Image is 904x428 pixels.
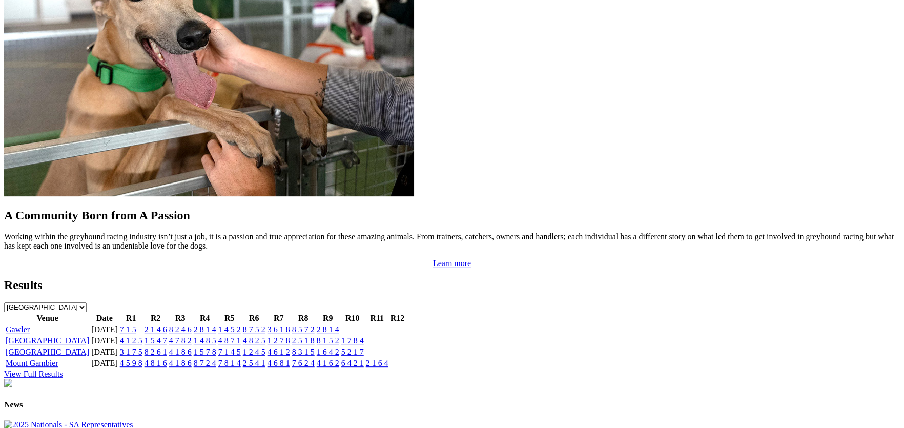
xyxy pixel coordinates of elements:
[5,313,90,323] th: Venue
[120,348,142,356] a: 3 1 7 5
[6,325,30,334] a: Gawler
[365,313,389,323] th: R11
[169,325,192,334] a: 8 2 4 6
[6,336,89,345] a: [GEOGRAPHIC_DATA]
[390,313,405,323] th: R12
[218,359,241,368] a: 7 8 1 4
[4,370,63,378] a: View Full Results
[91,313,118,323] th: Date
[268,348,290,356] a: 4 6 1 2
[194,336,216,345] a: 1 4 8 5
[169,348,192,356] a: 4 1 8 6
[292,348,315,356] a: 8 3 1 5
[267,313,291,323] th: R7
[341,359,364,368] a: 6 4 2 1
[4,278,900,292] h2: Results
[242,313,266,323] th: R6
[145,348,167,356] a: 8 2 6 1
[317,325,339,334] a: 2 8 1 4
[120,359,142,368] a: 4 5 9 8
[317,348,339,356] a: 1 6 4 2
[194,359,216,368] a: 8 7 2 4
[218,325,241,334] a: 1 4 5 2
[169,313,192,323] th: R3
[4,232,900,251] p: Working within the greyhound racing industry isn’t just a job, it is a passion and true appreciat...
[4,400,900,410] h4: News
[268,336,290,345] a: 1 2 7 8
[316,313,340,323] th: R9
[91,347,118,357] td: [DATE]
[243,359,265,368] a: 2 5 4 1
[218,336,241,345] a: 4 8 7 1
[4,379,12,387] img: chasers_homepage.jpg
[120,325,136,334] a: 7 1 5
[366,359,388,368] a: 2 1 6 4
[292,325,315,334] a: 8 5 7 2
[145,359,167,368] a: 4 8 1 6
[120,336,142,345] a: 4 1 2 5
[292,313,315,323] th: R8
[169,336,192,345] a: 4 7 8 2
[292,336,315,345] a: 2 5 1 8
[341,336,364,345] a: 1 7 8 4
[243,336,265,345] a: 4 8 2 5
[91,358,118,369] td: [DATE]
[341,313,364,323] th: R10
[243,348,265,356] a: 1 2 4 5
[6,359,58,368] a: Mount Gambier
[341,348,364,356] a: 5 2 1 7
[317,359,339,368] a: 4 1 6 2
[91,324,118,335] td: [DATE]
[4,209,900,222] h2: A Community Born from A Passion
[145,325,167,334] a: 2 1 4 6
[119,313,143,323] th: R1
[243,325,265,334] a: 8 7 5 2
[144,313,168,323] th: R2
[91,336,118,346] td: [DATE]
[268,359,290,368] a: 4 6 8 1
[193,313,217,323] th: R4
[194,348,216,356] a: 1 5 7 8
[6,348,89,356] a: [GEOGRAPHIC_DATA]
[218,313,241,323] th: R5
[317,336,339,345] a: 8 1 5 2
[268,325,290,334] a: 3 6 1 8
[194,325,216,334] a: 2 8 1 4
[218,348,241,356] a: 7 1 4 5
[433,259,471,268] a: Learn more
[292,359,315,368] a: 7 6 2 4
[145,336,167,345] a: 1 5 4 7
[169,359,192,368] a: 4 1 8 6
